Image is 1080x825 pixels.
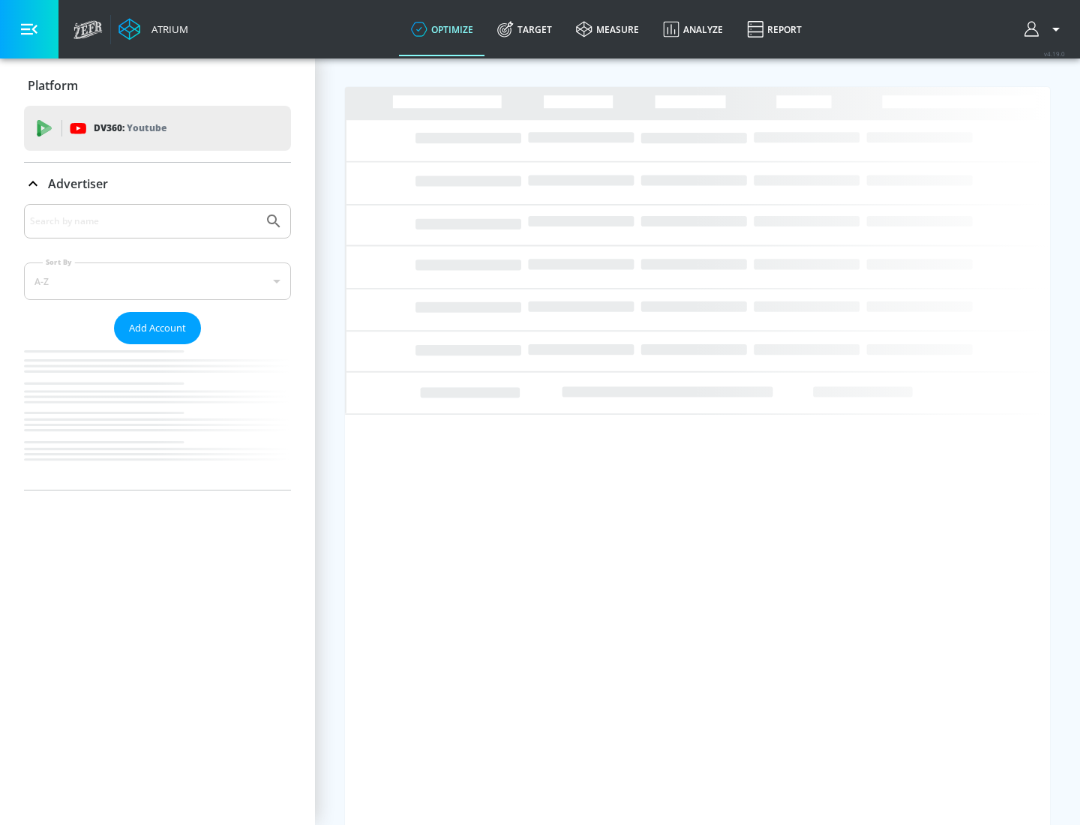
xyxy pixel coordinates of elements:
[145,22,188,36] div: Atrium
[24,344,291,490] nav: list of Advertiser
[24,163,291,205] div: Advertiser
[30,211,257,231] input: Search by name
[129,319,186,337] span: Add Account
[564,2,651,56] a: measure
[735,2,814,56] a: Report
[485,2,564,56] a: Target
[1044,49,1065,58] span: v 4.19.0
[114,312,201,344] button: Add Account
[43,257,75,267] label: Sort By
[48,175,108,192] p: Advertiser
[127,120,166,136] p: Youtube
[24,64,291,106] div: Platform
[94,120,166,136] p: DV360:
[28,77,78,94] p: Platform
[651,2,735,56] a: Analyze
[399,2,485,56] a: optimize
[24,262,291,300] div: A-Z
[24,106,291,151] div: DV360: Youtube
[24,204,291,490] div: Advertiser
[118,18,188,40] a: Atrium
